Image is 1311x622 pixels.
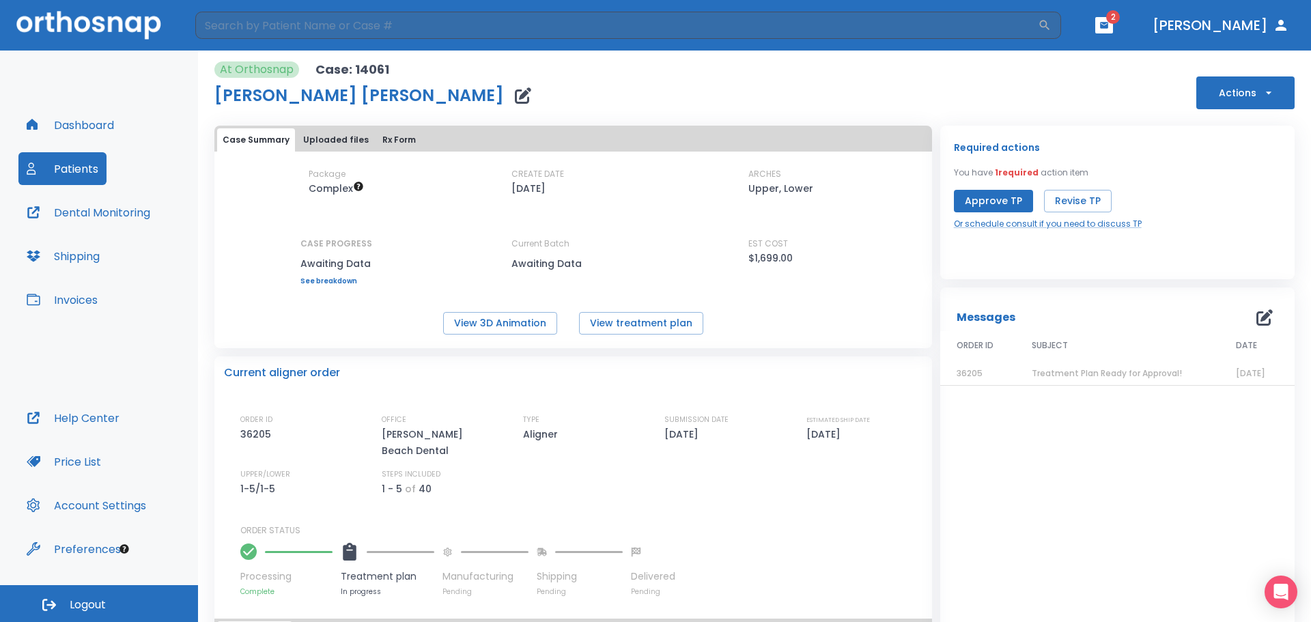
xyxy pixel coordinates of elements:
p: TYPE [523,414,539,426]
p: EST COST [748,238,788,250]
div: tabs [217,128,929,152]
p: Current aligner order [224,365,340,381]
p: Current Batch [511,238,634,250]
button: Uploaded files [298,128,374,152]
input: Search by Patient Name or Case # [195,12,1038,39]
p: OFFICE [382,414,406,426]
p: Pending [537,586,623,597]
p: 1-5/1-5 [240,481,280,497]
span: [DATE] [1236,367,1265,379]
button: Dental Monitoring [18,196,158,229]
span: DATE [1236,339,1257,352]
p: of [405,481,416,497]
p: STEPS INCLUDED [382,468,440,481]
span: 36205 [957,367,983,379]
p: Delivered [631,569,675,584]
div: Tooltip anchor [118,543,130,555]
span: 2 [1106,10,1120,24]
p: Aligner [523,426,563,442]
img: Orthosnap [16,11,161,39]
button: Dashboard [18,109,122,141]
p: Processing [240,569,333,584]
p: 40 [419,481,432,497]
p: CASE PROGRESS [300,238,372,250]
p: CREATE DATE [511,168,564,180]
button: Patients [18,152,107,185]
p: Package [309,168,346,180]
button: Shipping [18,240,108,272]
button: Rx Form [377,128,421,152]
p: 1 - 5 [382,481,402,497]
span: Treatment Plan Ready for Approval! [1032,367,1182,379]
button: Account Settings [18,489,154,522]
p: 36205 [240,426,276,442]
h1: [PERSON_NAME] [PERSON_NAME] [214,87,504,104]
p: ESTIMATED SHIP DATE [806,414,870,426]
p: In progress [341,586,434,597]
p: [DATE] [806,426,845,442]
button: View 3D Animation [443,312,557,335]
button: Approve TP [954,190,1033,212]
p: Shipping [537,569,623,584]
p: Upper, Lower [748,180,813,197]
button: Price List [18,445,109,478]
div: Open Intercom Messenger [1265,576,1297,608]
button: Preferences [18,533,129,565]
p: You have action item [954,167,1088,179]
p: At Orthosnap [220,61,294,78]
span: SUBJECT [1032,339,1068,352]
button: Actions [1196,76,1295,109]
button: [PERSON_NAME] [1147,13,1295,38]
p: Manufacturing [442,569,528,584]
button: Revise TP [1044,190,1112,212]
p: [DATE] [664,426,703,442]
p: Required actions [954,139,1040,156]
p: Awaiting Data [511,255,634,272]
p: [DATE] [511,180,546,197]
p: Complete [240,586,333,597]
p: [PERSON_NAME] Beach Dental [382,426,498,459]
p: ARCHES [748,168,781,180]
button: Help Center [18,401,128,434]
p: Awaiting Data [300,255,372,272]
span: 1 required [995,167,1039,178]
p: ORDER ID [240,414,272,426]
button: View treatment plan [579,312,703,335]
a: See breakdown [300,277,372,285]
a: Or schedule consult if you need to discuss TP [954,218,1142,230]
p: ORDER STATUS [240,524,922,537]
span: ORDER ID [957,339,993,352]
button: Case Summary [217,128,295,152]
p: SUBMISSION DATE [664,414,729,426]
p: Treatment plan [341,569,434,584]
p: Pending [631,586,675,597]
button: Invoices [18,283,106,316]
span: Up to 50 Steps (100 aligners) [309,182,364,195]
p: Pending [442,586,528,597]
p: UPPER/LOWER [240,468,290,481]
span: Logout [70,597,106,612]
p: $1,699.00 [748,250,793,266]
p: Case: 14061 [315,61,389,78]
p: Messages [957,309,1015,326]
